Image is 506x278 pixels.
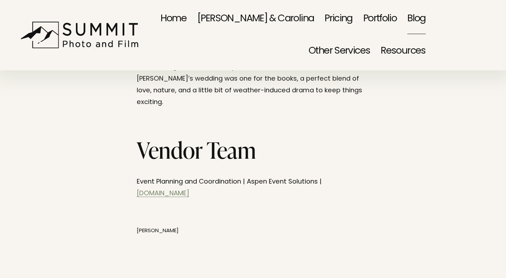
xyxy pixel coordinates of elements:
[137,221,179,236] a: [PERSON_NAME]
[20,21,143,49] img: Summit Photo and Film
[381,36,425,66] span: Resources
[325,2,353,35] a: Pricing
[381,35,425,68] a: folder dropdown
[137,176,370,200] p: Event Planning and Coordination | Aspen Event Solutions |
[309,35,370,68] a: folder dropdown
[137,226,179,236] span: [PERSON_NAME]
[197,2,314,35] a: [PERSON_NAME] & Carolina
[309,36,370,66] span: Other Services
[407,2,426,35] a: Blog
[160,2,187,35] a: Home
[137,188,189,199] a: [DOMAIN_NAME]
[363,2,397,35] a: Portfolio
[137,136,370,164] h2: Vendor Team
